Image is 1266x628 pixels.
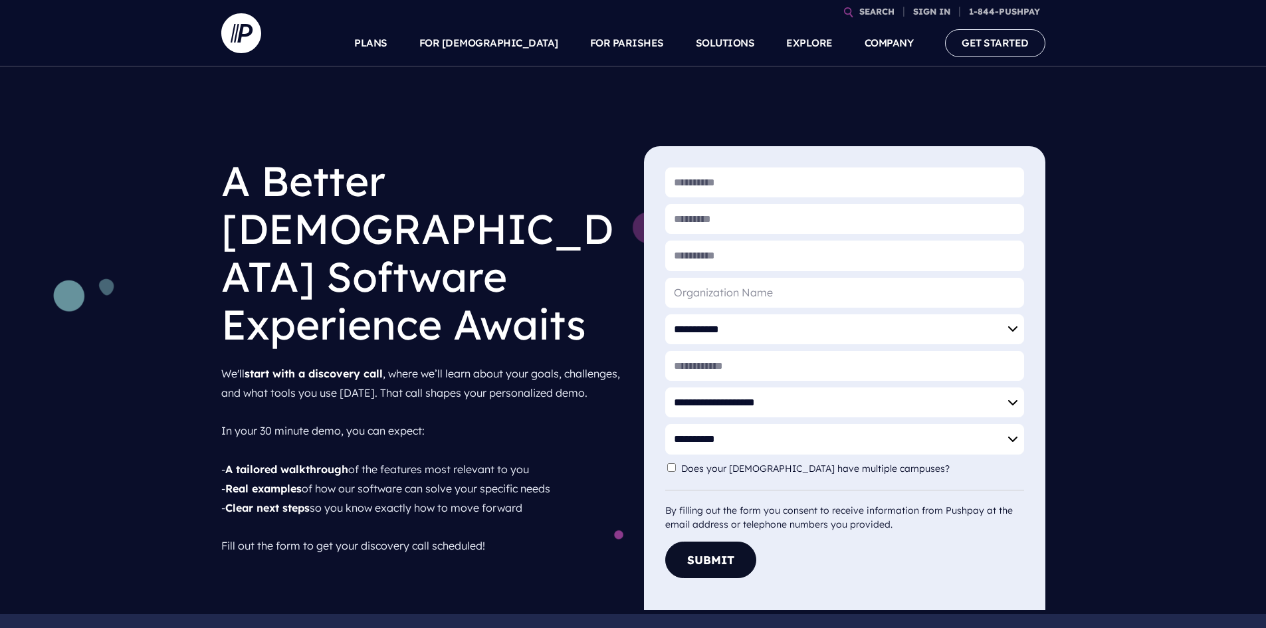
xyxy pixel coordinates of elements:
[665,542,756,578] button: Submit
[354,20,387,66] a: PLANS
[786,20,833,66] a: EXPLORE
[225,501,310,514] strong: Clear next steps
[696,20,755,66] a: SOLUTIONS
[245,367,383,380] strong: start with a discovery call
[225,482,302,495] strong: Real examples
[221,146,623,359] h1: A Better [DEMOGRAPHIC_DATA] Software Experience Awaits
[590,20,664,66] a: FOR PARISHES
[225,463,348,476] strong: A tailored walkthrough
[221,359,623,561] p: We'll , where we’ll learn about your goals, challenges, and what tools you use [DATE]. That call ...
[665,490,1024,532] div: By filling out the form you consent to receive information from Pushpay at the email address or t...
[865,20,914,66] a: COMPANY
[945,29,1045,56] a: GET STARTED
[665,278,1024,308] input: Organization Name
[419,20,558,66] a: FOR [DEMOGRAPHIC_DATA]
[681,463,956,474] label: Does your [DEMOGRAPHIC_DATA] have multiple campuses?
